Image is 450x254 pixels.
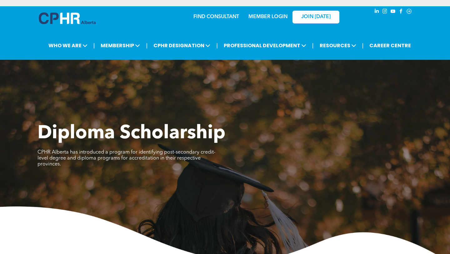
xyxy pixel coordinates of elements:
li: | [146,39,147,52]
li: | [93,39,95,52]
a: FIND CONSULTANT [193,14,239,19]
li: | [362,39,364,52]
span: MEMBERSHIP [99,40,142,51]
span: RESOURCES [318,40,358,51]
a: MEMBER LOGIN [248,14,287,19]
a: youtube [389,8,396,16]
span: PROFESSIONAL DEVELOPMENT [222,40,308,51]
a: facebook [397,8,404,16]
span: Diploma Scholarship [37,124,225,143]
span: CPHR DESIGNATION [152,40,212,51]
a: Social network [406,8,412,16]
a: linkedin [373,8,380,16]
img: A blue and white logo for cp alberta [39,13,96,24]
a: JOIN [DATE] [292,11,339,23]
span: CPHR Alberta has introduced a program for identifying post-secondary credit-level degree and dipl... [37,150,215,167]
a: instagram [381,8,388,16]
li: | [216,39,218,52]
span: WHO WE ARE [47,40,89,51]
span: JOIN [DATE] [301,14,331,20]
li: | [312,39,314,52]
a: CAREER CENTRE [367,40,413,51]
